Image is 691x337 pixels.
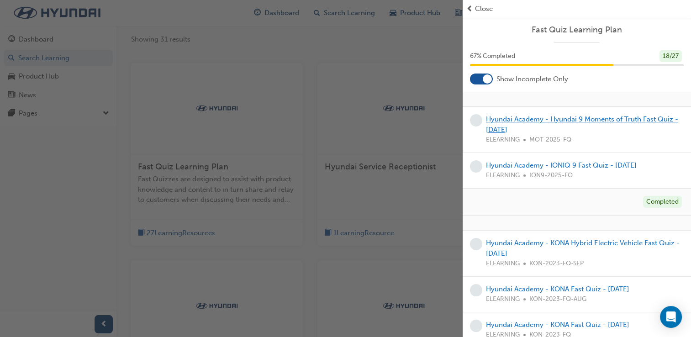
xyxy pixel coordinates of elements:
[486,170,520,181] span: ELEARNING
[470,284,482,296] span: learningRecordVerb_NONE-icon
[470,238,482,250] span: learningRecordVerb_NONE-icon
[496,74,568,84] span: Show Incomplete Only
[470,160,482,173] span: learningRecordVerb_NONE-icon
[470,114,482,126] span: learningRecordVerb_NONE-icon
[486,285,629,293] a: Hyundai Academy - KONA Fast Quiz - [DATE]
[466,4,473,14] span: prev-icon
[529,170,573,181] span: ION9-2025-FQ
[470,320,482,332] span: learningRecordVerb_NONE-icon
[529,294,586,305] span: KON-2023-FQ-AUG
[470,51,515,62] span: 67 % Completed
[470,25,684,35] a: Fast Quiz Learning Plan
[660,306,682,328] div: Open Intercom Messenger
[529,135,571,145] span: MOT-2025-FQ
[475,4,493,14] span: Close
[529,258,584,269] span: KON-2023-FQ-SEP
[486,161,637,169] a: Hyundai Academy - IONIQ 9 Fast Quiz - [DATE]
[486,321,629,329] a: Hyundai Academy - KONA Fast Quiz - [DATE]
[659,50,682,63] div: 18 / 27
[486,135,520,145] span: ELEARNING
[486,239,680,258] a: Hyundai Academy - KONA Hybrid Electric Vehicle Fast Quiz - [DATE]
[486,294,520,305] span: ELEARNING
[466,4,687,14] button: prev-iconClose
[643,196,682,208] div: Completed
[486,258,520,269] span: ELEARNING
[486,115,678,134] a: Hyundai Academy - Hyundai 9 Moments of Truth Fast Quiz - [DATE]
